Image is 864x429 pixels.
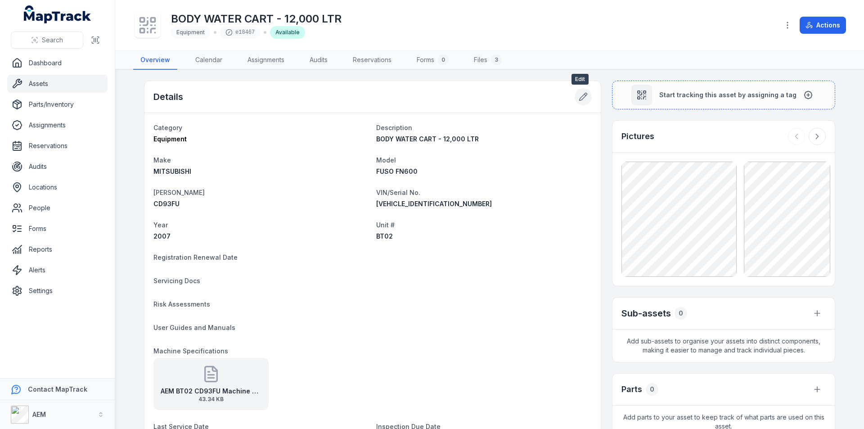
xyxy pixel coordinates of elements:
a: Locations [7,178,108,196]
a: Settings [7,282,108,300]
a: MapTrack [24,5,91,23]
span: Start tracking this asset by assigning a tag [659,90,796,99]
span: 2007 [153,232,171,240]
div: 0 [646,383,658,396]
h3: Parts [621,383,642,396]
span: Make [153,156,171,164]
a: People [7,199,108,217]
span: BT02 [376,232,393,240]
span: Servicing Docs [153,277,200,284]
span: User Guides and Manuals [153,324,235,331]
a: Reservations [346,51,399,70]
span: Description [376,124,412,131]
a: Overview [133,51,177,70]
a: Assignments [240,51,292,70]
strong: AEM BT02 CD93FU Machine Specifications [161,387,261,396]
a: Parts/Inventory [7,95,108,113]
span: Machine Specifications [153,347,228,355]
a: Dashboard [7,54,108,72]
span: FUSO FN600 [376,167,418,175]
span: Search [42,36,63,45]
a: Alerts [7,261,108,279]
button: Search [11,32,83,49]
h1: BODY WATER CART - 12,000 LTR [171,12,342,26]
div: 3 [491,54,502,65]
span: VIN/Serial No. [376,189,420,196]
span: 43.34 KB [161,396,261,403]
span: Risk Assessments [153,300,210,308]
div: 0 [675,307,687,320]
span: Unit # [376,221,395,229]
h2: Details [153,90,183,103]
strong: Contact MapTrack [28,385,87,393]
a: Assets [7,75,108,93]
span: Edit [571,74,589,85]
span: Equipment [176,29,205,36]
a: Audits [7,158,108,176]
span: Equipment [153,135,187,143]
span: [PERSON_NAME] [153,189,205,196]
div: Available [270,26,305,39]
a: Forms [7,220,108,238]
span: Category [153,124,182,131]
div: e18467 [220,26,260,39]
span: BODY WATER CART - 12,000 LTR [376,135,479,143]
span: Add sub-assets to organise your assets into distinct components, making it easier to manage and t... [612,330,835,362]
h3: Pictures [621,130,654,143]
a: Assignments [7,116,108,134]
strong: AEM [32,411,46,418]
h2: Sub-assets [621,307,671,320]
button: Actions [800,17,846,34]
a: Reports [7,240,108,258]
span: Year [153,221,168,229]
span: [VEHICLE_IDENTIFICATION_NUMBER] [376,200,492,208]
a: Calendar [188,51,229,70]
span: MITSUBISHI [153,167,191,175]
div: 0 [438,54,449,65]
a: Forms0 [409,51,456,70]
a: Files3 [467,51,509,70]
span: CD93FU [153,200,180,208]
span: Registration Renewal Date [153,253,238,261]
a: Reservations [7,137,108,155]
span: Model [376,156,396,164]
button: Start tracking this asset by assigning a tag [612,81,835,109]
a: Audits [302,51,335,70]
